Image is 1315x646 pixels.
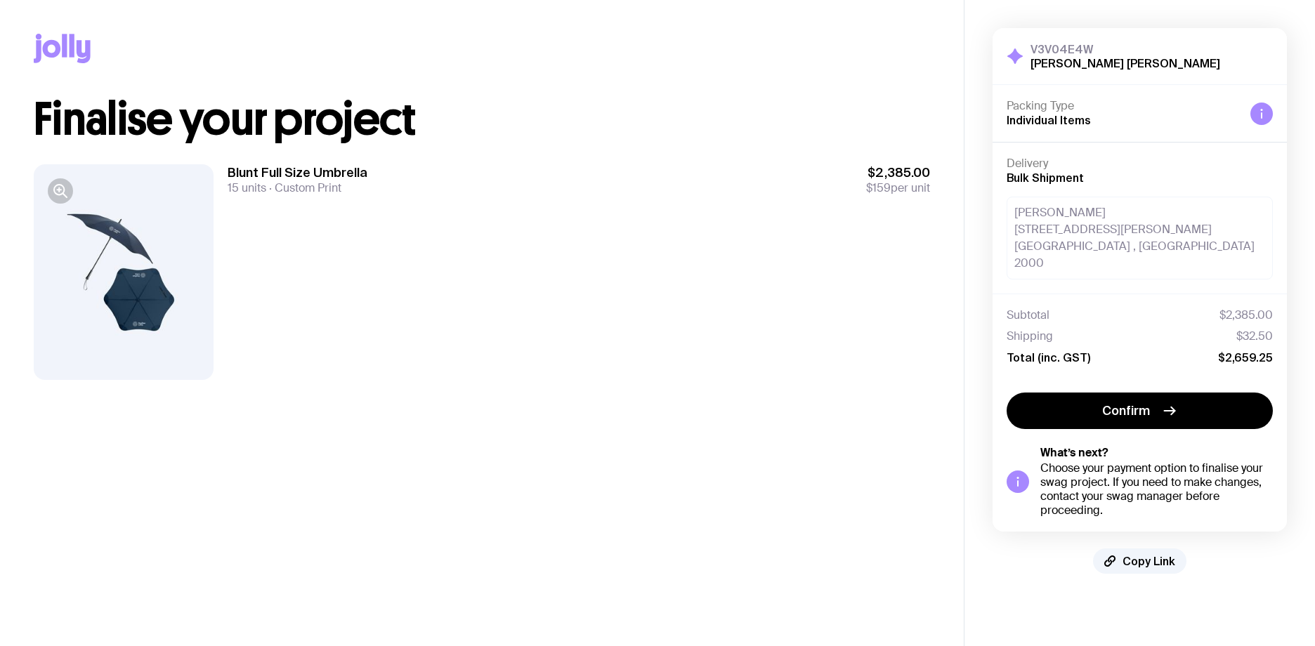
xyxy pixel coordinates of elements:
[1007,197,1273,279] div: [PERSON_NAME] [STREET_ADDRESS][PERSON_NAME] [GEOGRAPHIC_DATA] , [GEOGRAPHIC_DATA] 2000
[1007,171,1084,184] span: Bulk Shipment
[866,181,930,195] span: per unit
[1093,548,1186,574] button: Copy Link
[1236,329,1273,343] span: $32.50
[1007,308,1049,322] span: Subtotal
[1219,308,1273,322] span: $2,385.00
[1007,329,1053,343] span: Shipping
[1007,350,1090,364] span: Total (inc. GST)
[1040,461,1273,518] div: Choose your payment option to finalise your swag project. If you need to make changes, contact yo...
[866,164,930,181] span: $2,385.00
[228,164,367,181] h3: Blunt Full Size Umbrella
[1031,42,1220,56] h3: V3V04E4W
[1102,402,1150,419] span: Confirm
[228,180,266,195] span: 15 units
[866,180,891,195] span: $159
[1007,99,1239,113] h4: Packing Type
[1007,393,1273,429] button: Confirm
[1123,554,1175,568] span: Copy Link
[1218,350,1273,364] span: $2,659.25
[266,180,341,195] span: Custom Print
[34,97,930,142] h1: Finalise your project
[1031,56,1220,70] h2: [PERSON_NAME] [PERSON_NAME]
[1007,114,1091,126] span: Individual Items
[1040,446,1273,460] h5: What’s next?
[1007,157,1273,171] h4: Delivery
